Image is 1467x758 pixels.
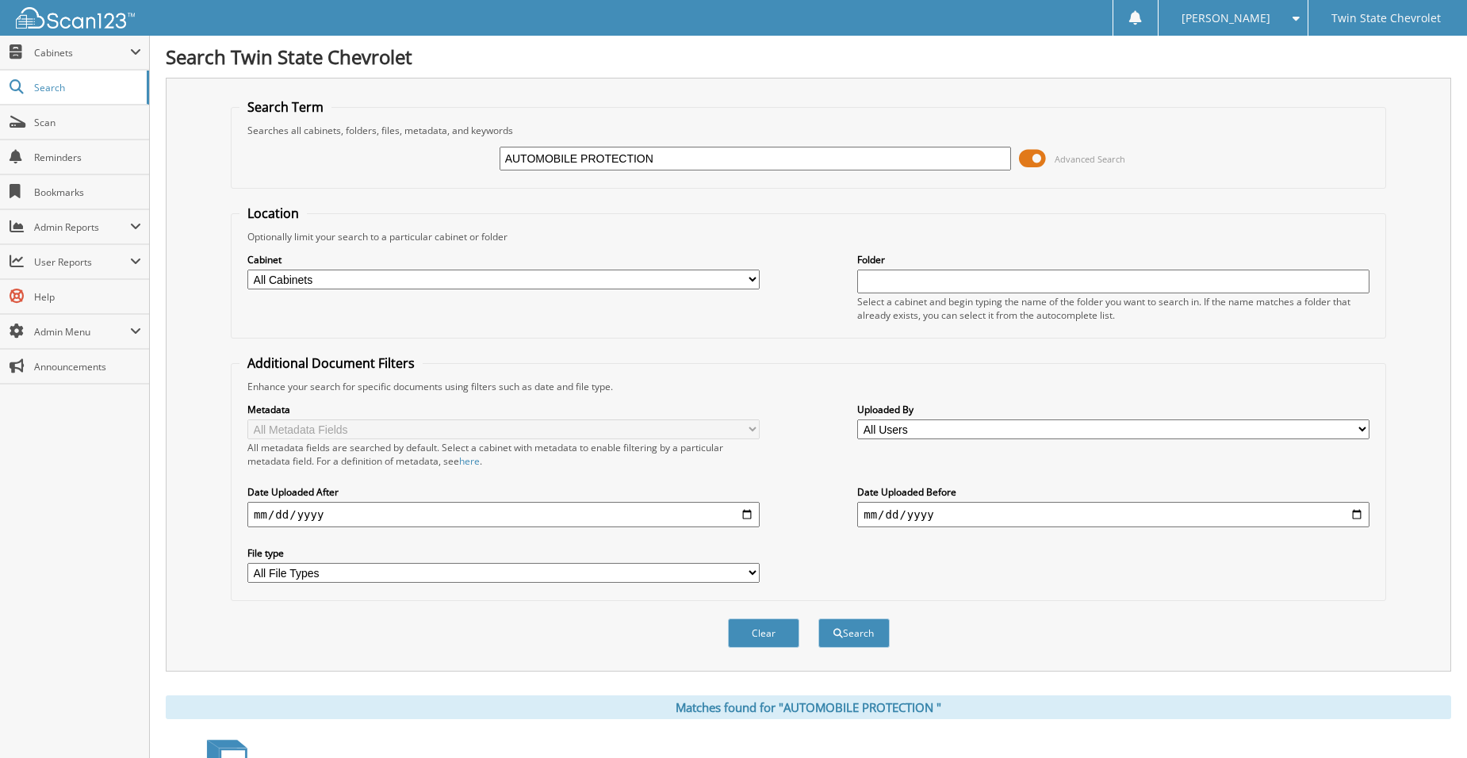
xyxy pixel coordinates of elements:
[459,454,480,468] a: here
[728,618,799,648] button: Clear
[34,151,141,164] span: Reminders
[818,618,890,648] button: Search
[239,354,423,372] legend: Additional Document Filters
[239,380,1377,393] div: Enhance your search for specific documents using filters such as date and file type.
[857,295,1369,322] div: Select a cabinet and begin typing the name of the folder you want to search in. If the name match...
[34,255,130,269] span: User Reports
[857,485,1369,499] label: Date Uploaded Before
[34,81,139,94] span: Search
[16,7,135,29] img: scan123-logo-white.svg
[34,186,141,199] span: Bookmarks
[239,230,1377,243] div: Optionally limit your search to a particular cabinet or folder
[247,253,760,266] label: Cabinet
[857,502,1369,527] input: end
[34,325,130,339] span: Admin Menu
[247,546,760,560] label: File type
[239,98,331,116] legend: Search Term
[247,485,760,499] label: Date Uploaded After
[1182,13,1270,23] span: [PERSON_NAME]
[247,441,760,468] div: All metadata fields are searched by default. Select a cabinet with metadata to enable filtering b...
[34,116,141,129] span: Scan
[34,360,141,373] span: Announcements
[247,403,760,416] label: Metadata
[1055,153,1125,165] span: Advanced Search
[34,290,141,304] span: Help
[34,46,130,59] span: Cabinets
[1331,13,1441,23] span: Twin State Chevrolet
[239,205,307,222] legend: Location
[166,44,1451,70] h1: Search Twin State Chevrolet
[34,220,130,234] span: Admin Reports
[166,695,1451,719] div: Matches found for "AUTOMOBILE PROTECTION "
[239,124,1377,137] div: Searches all cabinets, folders, files, metadata, and keywords
[857,403,1369,416] label: Uploaded By
[247,502,760,527] input: start
[857,253,1369,266] label: Folder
